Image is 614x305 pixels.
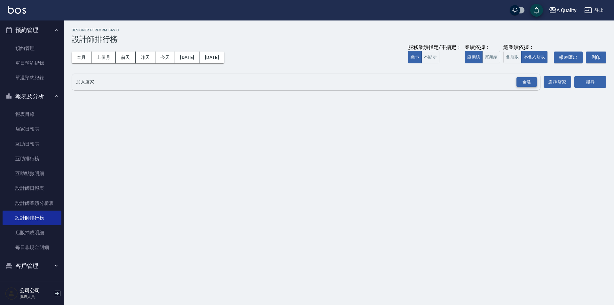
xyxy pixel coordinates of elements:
[3,122,61,136] a: 店家日報表
[554,52,583,63] button: 報表匯出
[482,51,500,63] button: 實業績
[582,4,606,16] button: 登出
[3,107,61,122] a: 報表目錄
[3,258,61,274] button: 客戶管理
[503,44,551,51] div: 總業績依據：
[546,4,579,17] button: A Quality
[3,196,61,211] a: 設計師業績分析表
[530,4,543,17] button: save
[72,35,606,44] h3: 設計師排行榜
[72,52,91,63] button: 本月
[408,51,422,63] button: 顯示
[8,6,26,14] img: Logo
[155,52,175,63] button: 今天
[3,41,61,56] a: 預約管理
[574,76,606,88] button: 搜尋
[72,28,606,32] h2: Designer Perform Basic
[586,52,606,63] button: 列印
[556,6,577,14] div: A Quality
[465,51,483,63] button: 虛業績
[544,76,571,88] button: 選擇店家
[75,76,528,88] input: 店家名稱
[116,52,136,63] button: 前天
[20,294,52,300] p: 服務人員
[3,151,61,166] a: 互助排行榜
[175,52,200,63] button: [DATE]
[408,44,461,51] div: 服務業績指定/不指定：
[136,52,155,63] button: 昨天
[3,22,61,38] button: 預約管理
[3,211,61,225] a: 設計師排行榜
[3,225,61,240] a: 店販抽成明細
[521,51,548,63] button: 不含入店販
[3,88,61,105] button: 報表及分析
[465,44,500,51] div: 業績依據：
[91,52,116,63] button: 上個月
[3,166,61,181] a: 互助點數明細
[5,287,18,300] img: Person
[3,70,61,85] a: 單週預約紀錄
[3,56,61,70] a: 單日預約紀錄
[503,51,521,63] button: 含店販
[421,51,439,63] button: 不顯示
[515,76,538,88] button: Open
[200,52,224,63] button: [DATE]
[20,287,52,294] h5: 公司公司
[3,137,61,151] a: 互助日報表
[516,77,537,87] div: 全選
[3,181,61,196] a: 設計師日報表
[3,240,61,255] a: 每日非現金明細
